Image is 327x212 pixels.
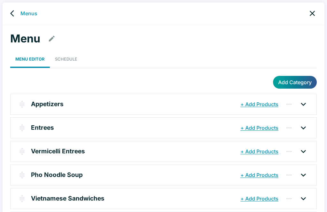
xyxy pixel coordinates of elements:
[10,50,50,68] a: Menu Editor
[239,146,280,157] button: + Add Products
[11,94,316,114] div: Appetizers+ Add Products
[11,165,316,185] div: Pho Noodle Soup+ Add Products
[8,7,20,20] a: back
[50,50,82,68] a: Schedule
[10,32,40,45] h1: Menu
[239,169,280,181] button: + Add Products
[18,148,26,155] img: drag-handle.svg
[31,123,54,132] p: Entrees
[31,99,64,109] p: Appetizers
[18,124,26,132] img: drag-handle.svg
[18,195,26,202] img: drag-handle.svg
[20,10,37,17] a: Menus
[31,147,85,156] p: Vermicelli Entrees
[305,6,319,20] a: close
[31,194,104,203] p: Vietnamese Sandwiches
[239,193,280,204] button: + Add Products
[18,171,26,179] img: drag-handle.svg
[11,141,316,162] div: Vermicelli Entrees+ Add Products
[239,122,280,134] button: + Add Products
[18,100,26,108] img: drag-handle.svg
[273,76,317,89] button: Add Category
[11,118,316,138] div: Entrees+ Add Products
[31,170,83,179] p: Pho Noodle Soup
[11,188,316,209] div: Vietnamese Sandwiches+ Add Products
[239,99,280,110] button: + Add Products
